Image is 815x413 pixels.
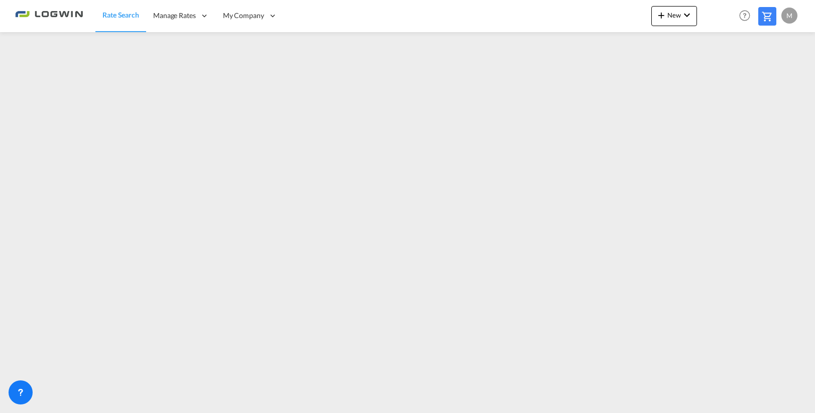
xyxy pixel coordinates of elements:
[102,11,139,19] span: Rate Search
[736,7,753,24] span: Help
[15,5,83,27] img: 2761ae10d95411efa20a1f5e0282d2d7.png
[681,9,693,21] md-icon: icon-chevron-down
[223,11,264,21] span: My Company
[655,9,667,21] md-icon: icon-plus 400-fg
[153,11,196,21] span: Manage Rates
[781,8,797,24] div: M
[736,7,758,25] div: Help
[651,6,697,26] button: icon-plus 400-fgNewicon-chevron-down
[655,11,693,19] span: New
